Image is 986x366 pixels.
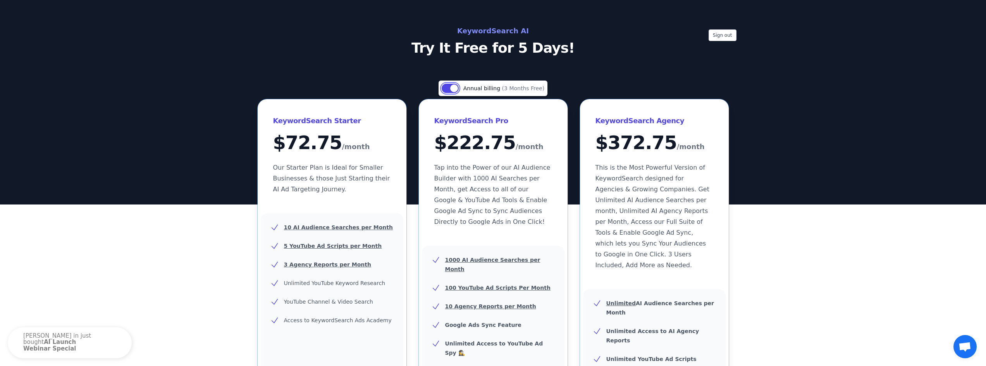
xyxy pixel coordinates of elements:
b: Google Ads Sync Feature [445,322,521,328]
h3: KeywordSearch Starter [273,115,391,127]
span: /month [677,141,705,153]
span: Tap into the Power of our AI Audience Builder with 1000 AI Searches per Month, get Access to all ... [434,164,551,225]
div: $ 222.75 [434,133,552,153]
span: (3 Months Free) [502,85,545,91]
div: $ 372.75 [595,133,713,153]
span: Annual billing [463,85,502,91]
h2: KeywordSearch AI [320,25,667,37]
span: Access to KeywordSearch Ads Academy [284,317,392,323]
span: Unlimited YouTube Keyword Research [284,280,385,286]
span: Our Starter Plan is Ideal for Smaller Businesses & those Just Starting their AI Ad Targeting Jour... [273,164,390,193]
p: Try It Free for 5 Days! [320,40,667,56]
div: Открытый чат [953,335,977,358]
span: /month [516,141,544,153]
p: [PERSON_NAME] in just bought [23,333,101,353]
h3: KeywordSearch Pro [434,115,552,127]
h3: KeywordSearch Agency [595,115,713,127]
span: /month [342,141,370,153]
b: AI Audience Searches per Month [606,300,714,316]
u: Unlimited [606,300,636,306]
span: This is the Most Powerful Version of KeywordSearch designed for Agencies & Growing Companies. Get... [595,164,709,269]
u: 3 Agency Reports per Month [284,261,371,268]
b: Unlimited Access to YouTube Ad Spy 🕵️‍♀️ [445,340,543,356]
u: 10 Agency Reports per Month [445,303,536,309]
button: Sign out [709,29,736,41]
u: 1000 AI Audience Searches per Month [445,257,540,272]
strong: AI Launch Webinar Special [23,339,76,352]
div: $ 72.75 [273,133,391,153]
span: YouTube Channel & Video Search [284,299,373,305]
b: Unlimited Access to AI Agency Reports [606,328,699,344]
u: 10 AI Audience Searches per Month [284,224,393,230]
u: 5 YouTube Ad Scripts per Month [284,243,382,249]
u: 100 YouTube Ad Scripts Per Month [445,285,551,291]
b: Unlimited YouTube Ad Scripts [606,356,697,362]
